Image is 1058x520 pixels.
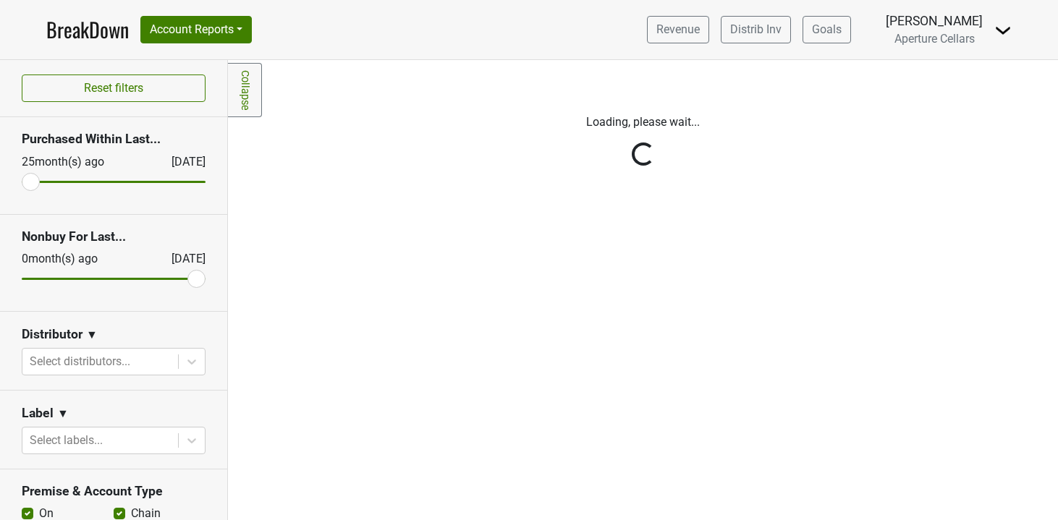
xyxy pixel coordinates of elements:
[140,16,252,43] button: Account Reports
[46,14,129,45] a: BreakDown
[886,12,983,30] div: [PERSON_NAME]
[242,114,1045,131] p: Loading, please wait...
[228,63,262,117] a: Collapse
[894,32,975,46] span: Aperture Cellars
[721,16,791,43] a: Distrib Inv
[647,16,709,43] a: Revenue
[803,16,851,43] a: Goals
[994,22,1012,39] img: Dropdown Menu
